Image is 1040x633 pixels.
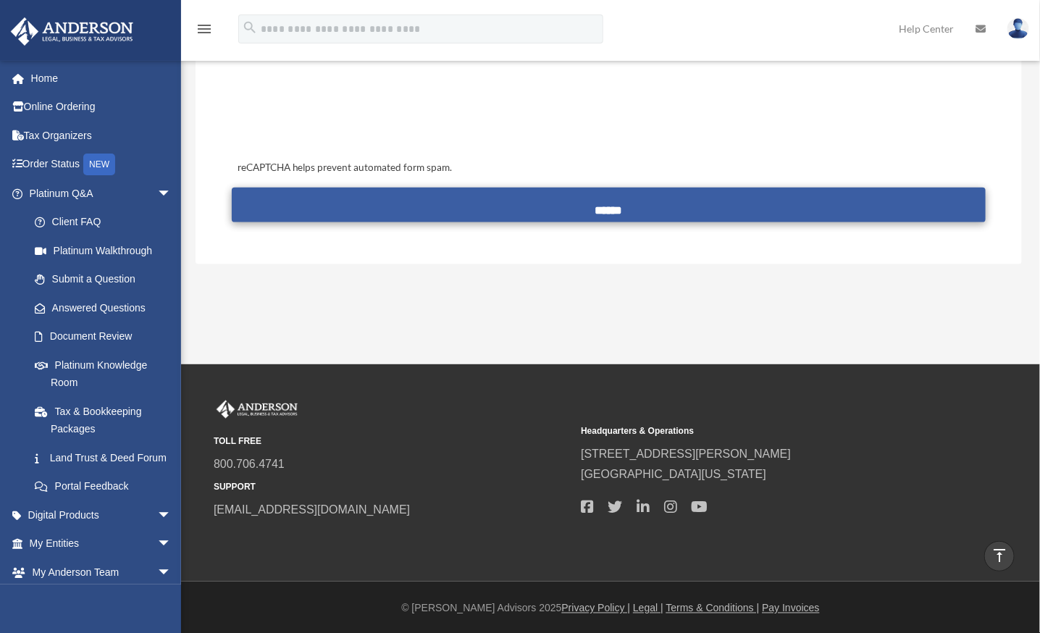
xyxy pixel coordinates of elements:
[20,322,193,351] a: Document Review
[20,443,193,472] a: Land Trust & Deed Forum
[20,236,193,265] a: Platinum Walkthrough
[762,603,819,614] a: Pay Invoices
[633,603,663,614] a: Legal |
[214,458,285,470] a: 800.706.4741
[214,479,571,495] small: SUPPORT
[991,547,1008,564] i: vertical_align_top
[233,74,453,130] iframe: reCAPTCHA
[10,179,193,208] a: Platinum Q&Aarrow_drop_down
[562,603,631,614] a: Privacy Policy |
[7,17,138,46] img: Anderson Advisors Platinum Portal
[157,529,186,559] span: arrow_drop_down
[10,558,193,587] a: My Anderson Teamarrow_drop_down
[242,20,258,35] i: search
[181,600,1040,618] div: © [PERSON_NAME] Advisors 2025
[984,541,1015,571] a: vertical_align_top
[10,500,193,529] a: Digital Productsarrow_drop_down
[20,472,193,501] a: Portal Feedback
[10,64,193,93] a: Home
[581,448,791,460] a: [STREET_ADDRESS][PERSON_NAME]
[214,401,301,419] img: Anderson Advisors Platinum Portal
[20,397,193,443] a: Tax & Bookkeeping Packages
[10,93,193,122] a: Online Ordering
[196,25,213,38] a: menu
[83,154,115,175] div: NEW
[1007,18,1029,39] img: User Pic
[157,558,186,587] span: arrow_drop_down
[157,500,186,530] span: arrow_drop_down
[20,293,193,322] a: Answered Questions
[581,424,938,439] small: Headquarters & Operations
[10,529,193,558] a: My Entitiesarrow_drop_down
[20,208,193,237] a: Client FAQ
[10,150,193,180] a: Order StatusNEW
[232,159,986,177] div: reCAPTCHA helps prevent automated form spam.
[666,603,760,614] a: Terms & Conditions |
[196,20,213,38] i: menu
[20,265,186,294] a: Submit a Question
[214,434,571,449] small: TOLL FREE
[157,179,186,209] span: arrow_drop_down
[214,503,410,516] a: [EMAIL_ADDRESS][DOMAIN_NAME]
[10,121,193,150] a: Tax Organizers
[581,468,766,480] a: [GEOGRAPHIC_DATA][US_STATE]
[20,351,193,397] a: Platinum Knowledge Room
